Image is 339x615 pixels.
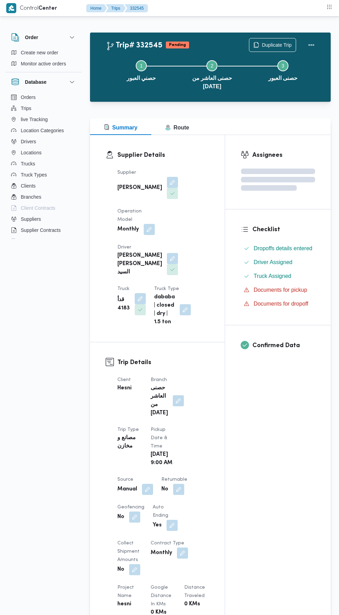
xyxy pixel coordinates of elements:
[21,215,41,223] span: Suppliers
[8,236,79,247] button: Devices
[161,477,187,482] span: Returnable
[117,513,124,521] b: No
[154,287,179,291] span: Truck Type
[177,52,247,96] button: حصنى العاشر من [DATE]
[21,137,36,146] span: Drivers
[106,52,177,88] button: حصني العبور
[151,585,171,606] span: Google distance in KMs
[21,48,58,57] span: Create new order
[8,125,79,136] button: Location Categories
[117,427,139,432] span: Trip Type
[169,43,186,47] b: Pending
[282,63,284,69] span: 3
[241,271,315,282] button: Truck Assigned
[153,521,162,530] b: Yes
[25,33,38,42] h3: Order
[21,171,47,179] span: Truck Types
[8,202,79,214] button: Client Contracts
[104,125,137,130] span: Summary
[127,74,156,82] span: حصني العبور
[253,258,292,266] span: Driver Assigned
[106,41,162,50] h2: Trip# 332545
[6,3,16,13] img: X8yXhbKr1z7QwAAAABJRU5ErkJggg==
[8,58,79,69] button: Monitor active orders
[253,273,291,279] span: Truck Assigned
[8,47,79,58] button: Create new order
[117,151,209,160] h3: Supplier Details
[253,244,312,253] span: Dropoffs details entered
[117,585,134,598] span: Project Name
[124,4,148,12] button: 332545
[253,259,292,265] span: Driver Assigned
[8,191,79,202] button: Branches
[117,287,130,291] span: Truck
[21,148,42,157] span: Locations
[106,4,126,12] button: Trips
[140,63,143,69] span: 1
[21,115,48,124] span: live Tracking
[117,384,132,392] b: Hesni
[304,38,318,52] button: Actions
[166,42,189,48] span: Pending
[253,272,291,280] span: Truck Assigned
[117,225,139,234] b: Monthly
[21,193,41,201] span: Branches
[21,93,36,101] span: Orders
[8,225,79,236] button: Supplier Contracts
[268,74,297,82] span: حصنى العبور
[8,214,79,225] button: Suppliers
[161,485,168,494] b: No
[249,38,296,52] button: Duplicate Trip
[117,209,142,222] span: Operation Model
[165,125,189,130] span: Route
[117,541,140,562] span: Collect Shipment Amounts
[151,427,167,449] span: Pickup date & time
[117,485,137,494] b: Manual
[21,160,35,168] span: Trucks
[8,103,79,114] button: Trips
[117,505,144,509] span: Geofencing
[253,300,308,308] span: Documents for dropoff
[117,358,209,367] h3: Trip Details
[151,378,167,382] span: Branch
[117,245,131,250] span: Driver
[117,378,131,382] span: Client
[151,451,174,467] b: [DATE] 9:00 AM
[241,298,315,309] button: Documents for dropoff
[153,505,168,518] span: Auto Ending
[262,41,292,49] span: Duplicate Trip
[117,252,162,277] b: [PERSON_NAME] [PERSON_NAME] السيد
[241,257,315,268] button: Driver Assigned
[117,477,133,482] span: Source
[8,180,79,191] button: Clients
[184,600,200,608] b: 0 KMs
[151,541,184,545] span: Contract Type
[252,341,315,350] h3: Confirmed Data
[241,243,315,254] button: Dropoffs details entered
[252,151,315,160] h3: Assignees
[21,237,38,245] span: Devices
[8,169,79,180] button: Truck Types
[21,104,32,112] span: Trips
[151,549,172,557] b: Monthly
[8,136,79,147] button: Drivers
[21,204,55,212] span: Client Contracts
[184,585,205,598] span: Distance Traveled
[11,78,76,86] button: Database
[253,287,307,293] span: Documents for pickup
[25,78,46,86] h3: Database
[253,245,312,251] span: Dropoffs details entered
[8,92,79,103] button: Orders
[11,33,76,42] button: Order
[253,286,307,294] span: Documents for pickup
[241,284,315,296] button: Documents for pickup
[86,4,107,12] button: Home
[248,52,318,88] button: حصنى العبور
[6,92,82,242] div: Database
[21,226,61,234] span: Supplier Contracts
[154,293,175,326] b: dababa | closed | dry | 1.5 ton
[117,434,141,451] b: مصانع و مخازن
[253,301,308,307] span: Documents for dropoff
[151,384,168,417] b: حصنى العاشر من [DATE]
[117,170,136,175] span: Supplier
